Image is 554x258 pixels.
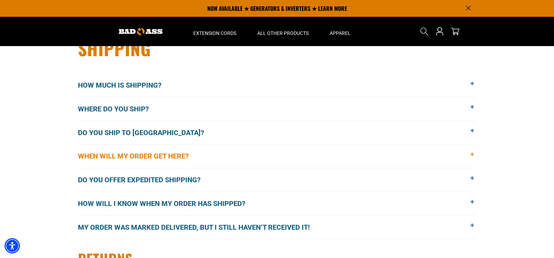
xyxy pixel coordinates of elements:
span: My order was marked delivered, but I still haven’t received it! [78,222,320,233]
a: cart [449,27,461,36]
button: Where do you ship? [78,97,476,120]
summary: Extension Cords [183,17,247,46]
summary: All Other Products [247,17,319,46]
span: When will my order get here? [78,151,199,161]
button: Do you offer expedited shipping? [78,168,476,192]
span: How much is shipping? [78,80,172,90]
button: Do you ship to [GEOGRAPHIC_DATA]? [78,121,476,144]
span: Do you ship to [GEOGRAPHIC_DATA]? [78,127,215,138]
button: When will my order get here? [78,145,476,168]
span: Where do you ship? [78,104,159,114]
summary: Apparel [319,17,361,46]
a: Open this option [434,17,445,46]
button: How much is shipping? [78,74,476,97]
summary: Search [419,26,430,37]
span: Extension Cords [193,30,236,36]
span: Apparel [330,30,351,36]
span: Shipping [78,35,151,61]
button: How will I know when my order has shipped? [78,192,476,215]
img: Bad Ass Extension Cords [119,28,163,35]
span: How will I know when my order has shipped? [78,198,256,209]
button: My order was marked delivered, but I still haven’t received it! [78,215,476,239]
div: Accessibility Menu [5,238,20,253]
span: All Other Products [257,30,309,36]
span: Do you offer expedited shipping? [78,175,211,185]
